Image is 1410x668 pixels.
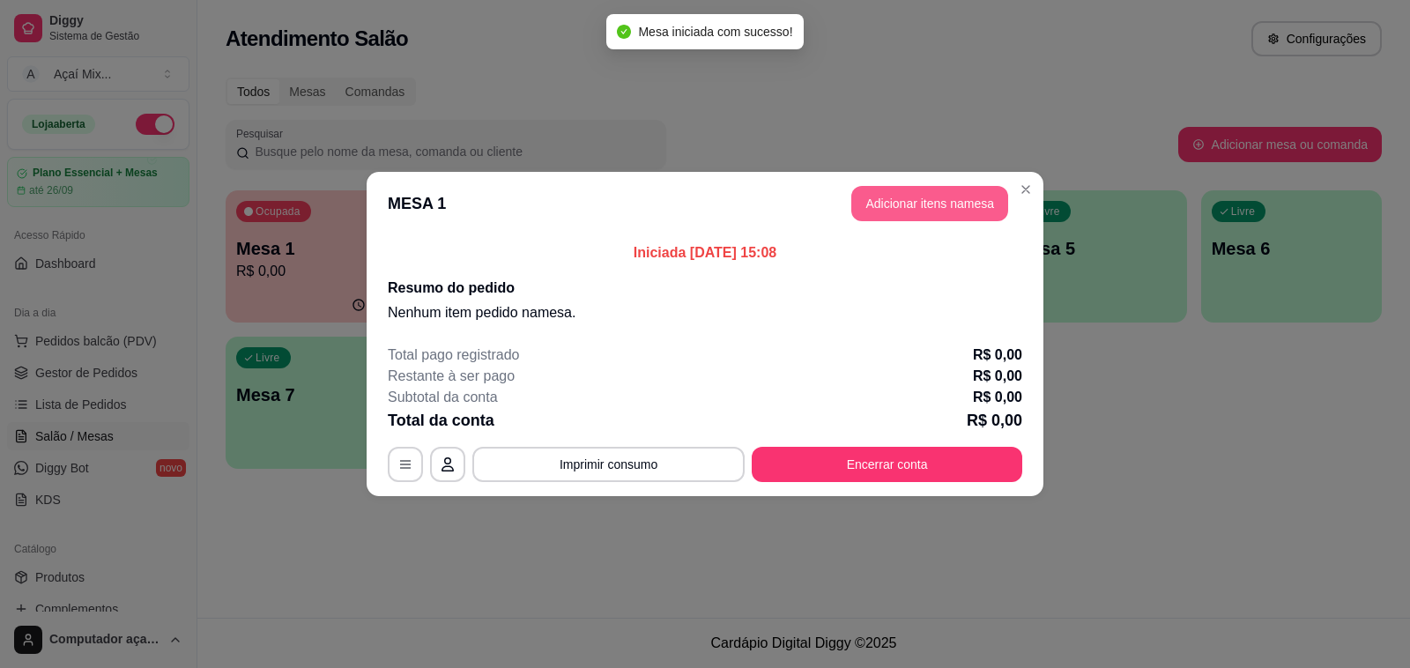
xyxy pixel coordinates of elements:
span: Mesa iniciada com sucesso! [638,25,792,39]
p: Total pago registrado [388,345,519,366]
p: R$ 0,00 [973,366,1022,387]
button: Encerrar conta [752,447,1022,482]
button: Imprimir consumo [472,447,745,482]
p: R$ 0,00 [973,387,1022,408]
header: MESA 1 [367,172,1043,235]
h2: Resumo do pedido [388,278,1022,299]
button: Close [1012,175,1040,204]
button: Adicionar itens namesa [851,186,1008,221]
p: Subtotal da conta [388,387,498,408]
p: R$ 0,00 [973,345,1022,366]
span: check-circle [617,25,631,39]
p: Iniciada [DATE] 15:08 [388,242,1022,263]
p: Nenhum item pedido na mesa . [388,302,1022,323]
p: R$ 0,00 [967,408,1022,433]
p: Total da conta [388,408,494,433]
p: Restante à ser pago [388,366,515,387]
